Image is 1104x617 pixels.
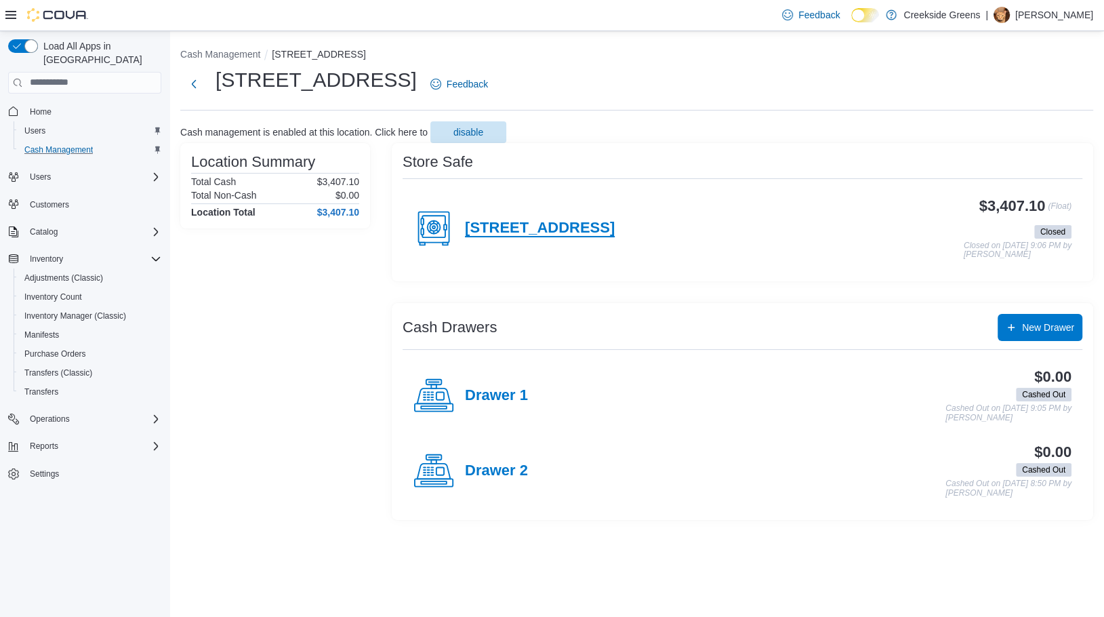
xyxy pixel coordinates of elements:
span: Purchase Orders [24,349,86,359]
span: Catalog [30,226,58,237]
button: Inventory Count [14,287,167,306]
button: Inventory [24,251,68,267]
a: Transfers (Classic) [19,365,98,381]
h3: $0.00 [1034,369,1071,385]
button: [STREET_ADDRESS] [272,49,365,60]
h4: Drawer 1 [465,387,528,405]
span: Home [30,106,52,117]
button: Reports [24,438,64,454]
span: Inventory [30,254,63,264]
p: (Float) [1048,198,1071,222]
span: Home [24,103,161,120]
p: | [985,7,988,23]
button: Users [3,167,167,186]
p: $0.00 [335,190,359,201]
h3: $0.00 [1034,444,1071,460]
button: Catalog [3,222,167,241]
span: Feedback [798,8,840,22]
span: disable [453,125,483,139]
a: Purchase Orders [19,346,91,362]
h3: Location Summary [191,154,315,170]
a: Transfers [19,384,64,400]
span: Cash Management [24,144,93,155]
span: Transfers [24,386,58,397]
div: Layne Sharpe [994,7,1010,23]
span: Cashed Out [1016,388,1071,401]
button: Inventory Manager (Classic) [14,306,167,325]
button: Cash Management [14,140,167,159]
span: New Drawer [1022,321,1074,334]
p: Cashed Out on [DATE] 9:05 PM by [PERSON_NAME] [945,404,1071,422]
span: Inventory Count [19,289,161,305]
span: Purchase Orders [19,346,161,362]
span: Settings [24,465,161,482]
span: Operations [30,414,70,424]
h6: Total Cash [191,176,236,187]
button: Transfers (Classic) [14,363,167,382]
button: Users [24,169,56,185]
h4: Drawer 2 [465,462,528,480]
span: Adjustments (Classic) [24,273,103,283]
span: Inventory Count [24,292,82,302]
span: Closed [1040,226,1065,238]
span: Users [30,172,51,182]
span: Cashed Out [1016,463,1071,477]
img: Cova [27,8,88,22]
span: Manifests [24,330,59,340]
span: Operations [24,411,161,427]
nav: An example of EuiBreadcrumbs [180,47,1093,64]
span: Users [24,169,161,185]
h3: Cash Drawers [403,319,497,336]
span: Cash Management [19,142,161,158]
button: Adjustments (Classic) [14,268,167,287]
span: Cashed Out [1022,464,1065,476]
button: Next [180,71,207,98]
span: Settings [30,469,59,479]
p: Cashed Out on [DATE] 8:50 PM by [PERSON_NAME] [945,479,1071,498]
a: Inventory Count [19,289,87,305]
h6: Total Non-Cash [191,190,257,201]
span: Customers [30,199,69,210]
a: Home [24,104,57,120]
a: Settings [24,466,64,482]
span: Adjustments (Classic) [19,270,161,286]
a: Cash Management [19,142,98,158]
p: [PERSON_NAME] [1015,7,1093,23]
h3: Store Safe [403,154,473,170]
button: Manifests [14,325,167,344]
span: Transfers [19,384,161,400]
button: Catalog [24,224,63,240]
a: Feedback [777,1,845,28]
button: Operations [24,411,75,427]
h1: [STREET_ADDRESS] [216,66,417,94]
button: Transfers [14,382,167,401]
button: New Drawer [998,314,1082,341]
span: Reports [24,438,161,454]
span: Users [19,123,161,139]
button: Purchase Orders [14,344,167,363]
h4: [STREET_ADDRESS] [465,220,615,237]
a: Users [19,123,51,139]
h4: $3,407.10 [317,207,359,218]
span: Customers [24,196,161,213]
button: Home [3,102,167,121]
a: Customers [24,197,75,213]
button: Reports [3,437,167,456]
span: Inventory Manager (Classic) [19,308,161,324]
span: Catalog [24,224,161,240]
a: Adjustments (Classic) [19,270,108,286]
button: Settings [3,464,167,483]
span: Users [24,125,45,136]
button: Inventory [3,250,167,268]
a: Feedback [425,71,493,98]
button: Users [14,121,167,140]
span: Load All Apps in [GEOGRAPHIC_DATA] [38,39,161,66]
span: Cashed Out [1022,389,1065,401]
button: Operations [3,410,167,429]
span: Inventory Manager (Classic) [24,311,126,321]
button: disable [430,121,506,143]
button: Cash Management [180,49,260,60]
nav: Complex example [8,96,161,519]
p: $3,407.10 [317,176,359,187]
